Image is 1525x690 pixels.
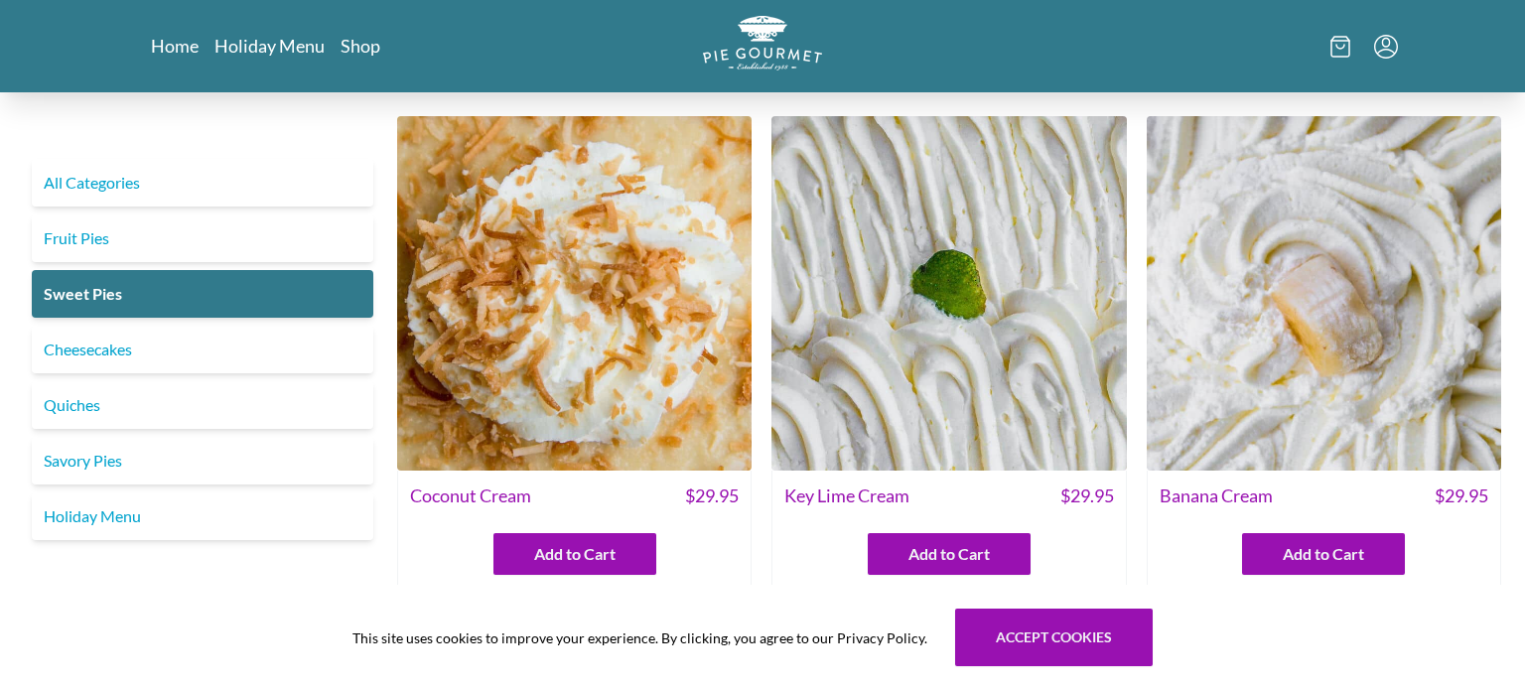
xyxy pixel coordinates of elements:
span: Add to Cart [1283,542,1364,566]
span: $ 29.95 [685,483,739,509]
a: Home [151,34,199,58]
span: $ 29.95 [1435,483,1488,509]
span: Add to Cart [534,542,616,566]
img: logo [703,16,822,70]
span: This site uses cookies to improve your experience. By clicking, you agree to our Privacy Policy. [352,627,927,648]
a: All Categories [32,159,373,207]
a: Cheesecakes [32,326,373,373]
a: Holiday Menu [214,34,325,58]
a: Holiday Menu [32,492,373,540]
img: Banana Cream [1147,116,1501,471]
a: Savory Pies [32,437,373,484]
a: Fruit Pies [32,214,373,262]
button: Accept cookies [955,609,1153,666]
button: Add to Cart [868,533,1031,575]
a: Quiches [32,381,373,429]
span: Add to Cart [908,542,990,566]
a: Shop [341,34,380,58]
a: Logo [703,16,822,76]
span: Coconut Cream [410,483,531,509]
button: Add to Cart [493,533,656,575]
span: $ 29.95 [1060,483,1114,509]
span: Key Lime Cream [784,483,909,509]
img: Key Lime Cream [771,116,1126,471]
span: Banana Cream [1160,483,1273,509]
button: Add to Cart [1242,533,1405,575]
img: Coconut Cream [397,116,752,471]
button: Menu [1374,35,1398,59]
a: Sweet Pies [32,270,373,318]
